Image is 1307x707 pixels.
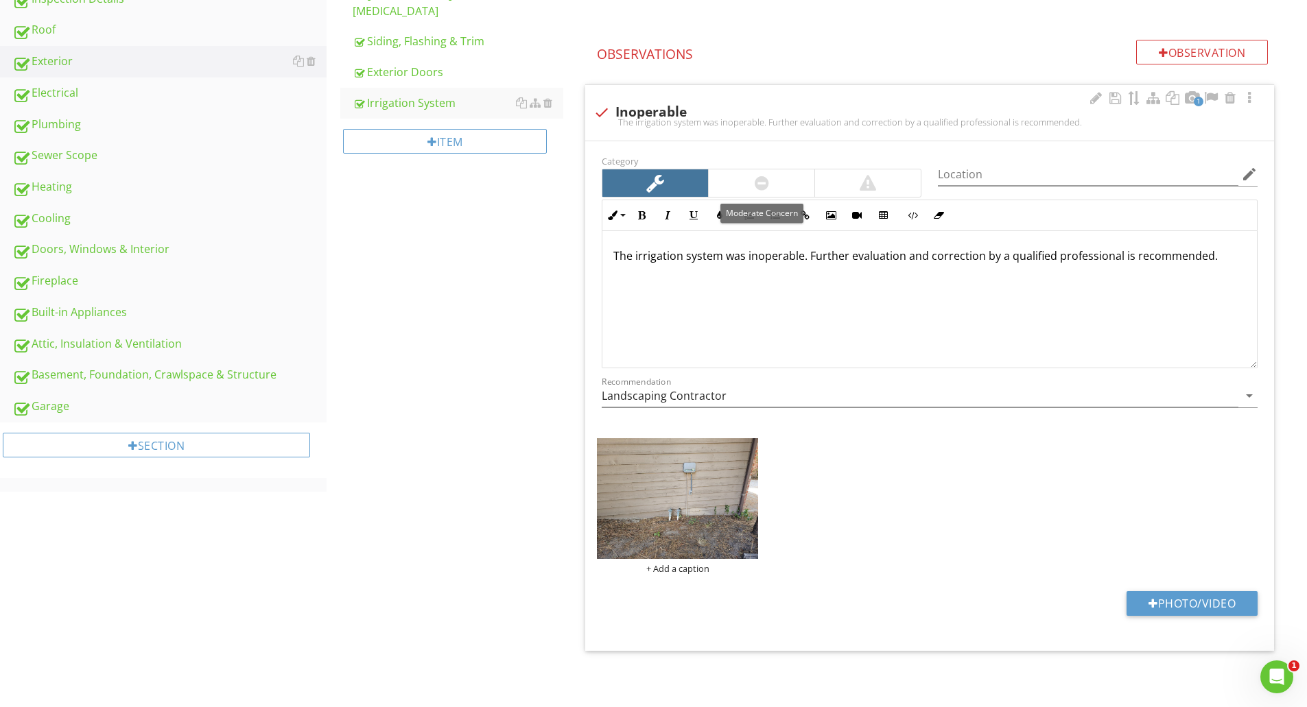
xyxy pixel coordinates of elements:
[707,202,733,228] button: Colors
[1241,166,1258,182] i: edit
[12,272,327,290] div: Fireplace
[12,241,327,259] div: Doors, Windows & Interior
[899,202,926,228] button: Code View
[353,95,563,111] div: Irrigation System
[353,64,563,80] div: Exterior Doors
[818,202,844,228] button: Insert Image (Ctrl+P)
[1260,660,1293,693] iframe: Intercom live chat
[1194,97,1203,106] span: 1
[12,210,327,228] div: Cooling
[628,202,655,228] button: Bold (Ctrl+B)
[12,366,327,384] div: Basement, Foundation, Crawlspace & Structure
[1136,40,1268,64] div: Observation
[1288,660,1299,671] span: 1
[597,40,1268,63] h4: Observations
[593,117,1266,128] div: The irrigation system was inoperable. Further evaluation and correction by a qualified profession...
[343,129,547,154] div: Item
[597,563,758,574] div: + Add a caption
[613,248,1246,264] p: The irrigation system was inoperable. Further evaluation and correction by a qualified profession...
[12,147,327,165] div: Sewer Scope
[12,304,327,322] div: Built-in Appliances
[938,163,1238,186] input: Location
[844,202,870,228] button: Insert Video
[3,433,310,457] div: Section
[602,155,638,167] label: Category
[12,178,327,196] div: Heating
[926,202,952,228] button: Clear Formatting
[12,116,327,134] div: Plumbing
[12,335,327,353] div: Attic, Insulation & Ventilation
[1127,591,1258,616] button: Photo/Video
[602,202,628,228] button: Inline Style
[602,385,1238,407] input: Recommendation
[681,202,707,228] button: Underline (Ctrl+U)
[353,33,563,49] div: Siding, Flashing & Trim
[12,398,327,416] div: Garage
[762,202,788,228] button: Unordered List
[655,202,681,228] button: Italic (Ctrl+I)
[870,202,896,228] button: Insert Table
[792,202,818,228] button: Insert Link (Ctrl+K)
[12,53,327,71] div: Exterior
[12,84,327,102] div: Electrical
[597,438,758,559] img: photo.jpg
[12,21,327,39] div: Roof
[1241,387,1258,404] i: arrow_drop_down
